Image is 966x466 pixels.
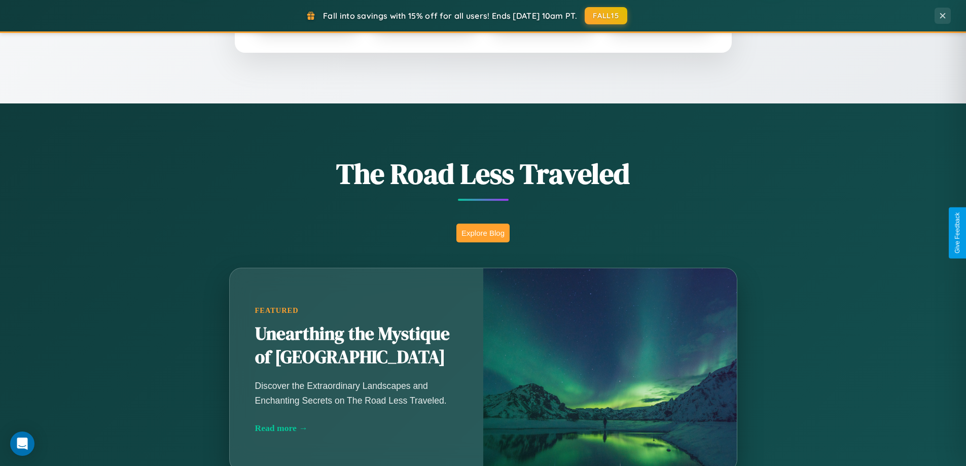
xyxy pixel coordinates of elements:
p: Discover the Extraordinary Landscapes and Enchanting Secrets on The Road Less Traveled. [255,379,458,407]
button: FALL15 [585,7,627,24]
div: Give Feedback [954,212,961,254]
span: Fall into savings with 15% off for all users! Ends [DATE] 10am PT. [323,11,577,21]
button: Explore Blog [456,224,510,242]
div: Open Intercom Messenger [10,432,34,456]
h2: Unearthing the Mystique of [GEOGRAPHIC_DATA] [255,322,458,369]
div: Read more → [255,423,458,434]
div: Featured [255,306,458,315]
h1: The Road Less Traveled [179,154,788,193]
